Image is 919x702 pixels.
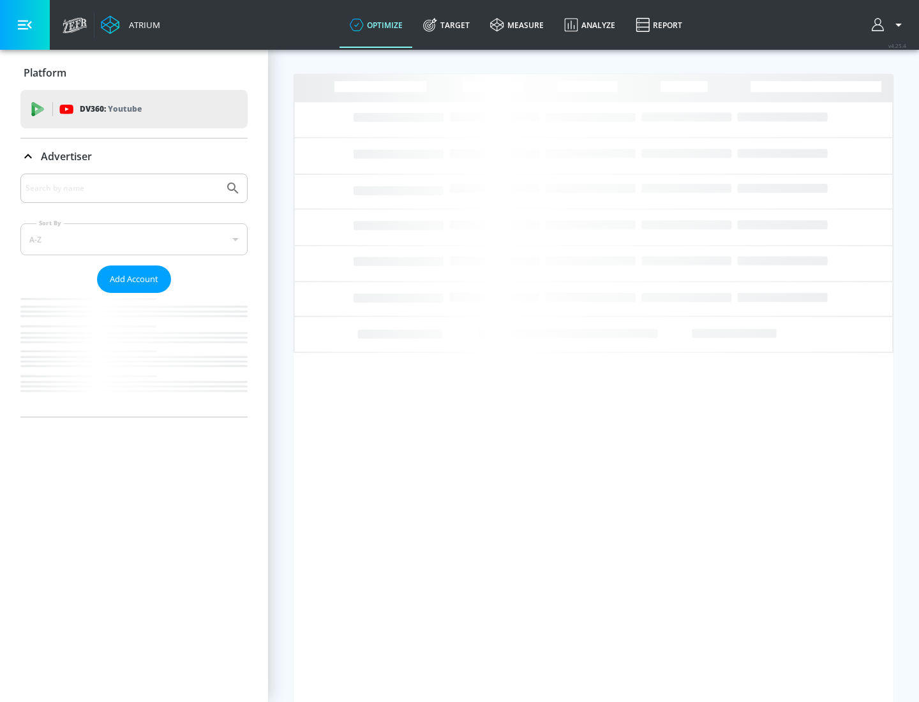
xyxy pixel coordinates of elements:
a: measure [480,2,554,48]
span: Add Account [110,272,158,287]
div: Atrium [124,19,160,31]
input: Search by name [26,180,219,197]
a: optimize [340,2,413,48]
div: Platform [20,55,248,91]
a: Analyze [554,2,625,48]
div: DV360: Youtube [20,90,248,128]
nav: list of Advertiser [20,293,248,417]
label: Sort By [36,219,64,227]
p: Advertiser [41,149,92,163]
div: Advertiser [20,138,248,174]
button: Add Account [97,265,171,293]
p: Youtube [108,102,142,116]
p: Platform [24,66,66,80]
a: Atrium [101,15,160,34]
span: v 4.25.4 [888,42,906,49]
div: A-Z [20,223,248,255]
p: DV360: [80,102,142,116]
a: Report [625,2,692,48]
div: Advertiser [20,174,248,417]
a: Target [413,2,480,48]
